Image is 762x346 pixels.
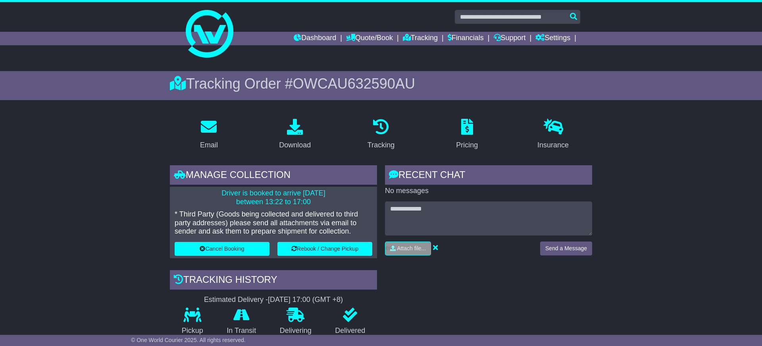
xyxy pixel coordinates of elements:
[368,140,394,151] div: Tracking
[170,296,377,304] div: Estimated Delivery -
[535,32,570,45] a: Settings
[346,32,393,45] a: Quote/Book
[175,210,372,236] p: * Third Party (Goods being collected and delivered to third party addresses) please send all atta...
[131,337,246,343] span: © One World Courier 2025. All rights reserved.
[170,75,592,92] div: Tracking Order #
[170,270,377,292] div: Tracking history
[385,165,592,187] div: RECENT CHAT
[494,32,526,45] a: Support
[448,32,484,45] a: Financials
[175,242,269,256] button: Cancel Booking
[293,75,415,92] span: OWCAU632590AU
[540,242,592,255] button: Send a Message
[279,140,311,151] div: Download
[537,140,569,151] div: Insurance
[215,327,268,335] p: In Transit
[268,327,323,335] p: Delivering
[268,296,343,304] div: [DATE] 17:00 (GMT +8)
[323,327,377,335] p: Delivered
[200,140,218,151] div: Email
[274,116,316,153] a: Download
[195,116,223,153] a: Email
[170,327,215,335] p: Pickup
[175,189,372,206] p: Driver is booked to arrive [DATE] between 13:22 to 17:00
[532,116,574,153] a: Insurance
[403,32,438,45] a: Tracking
[451,116,483,153] a: Pricing
[294,32,336,45] a: Dashboard
[456,140,478,151] div: Pricing
[385,187,592,195] p: No messages
[362,116,400,153] a: Tracking
[170,165,377,187] div: Manage collection
[277,242,372,256] button: Rebook / Change Pickup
